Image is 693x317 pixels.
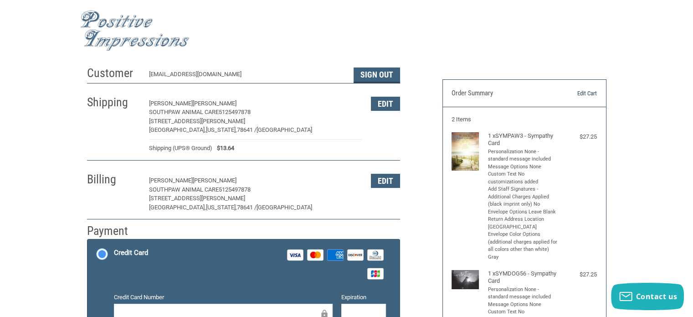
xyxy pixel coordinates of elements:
li: Message Options None [488,163,559,171]
span: $13.64 [212,144,234,153]
h2: Billing [87,172,140,187]
span: [US_STATE], [206,204,237,211]
li: Message Options None [488,301,559,309]
h4: 1 x SYMDOG56 - Sympathy Card [488,270,559,285]
span: [PERSON_NAME] [149,177,193,184]
button: Sign Out [354,68,400,83]
h3: Order Summary [452,89,550,98]
label: Expiration [341,293,386,302]
span: SOUTHPAW ANIMAL CARE [149,109,219,115]
div: Credit Card [114,245,148,260]
span: [PERSON_NAME] [193,177,236,184]
button: Edit [371,174,400,188]
span: 5125497878 [219,109,251,115]
span: [US_STATE], [206,126,237,133]
li: Personalization None - standard message included [488,286,559,301]
div: $27.25 [560,270,597,279]
span: [STREET_ADDRESS][PERSON_NAME] [149,118,245,125]
label: Credit Card Number [114,293,333,302]
span: [GEOGRAPHIC_DATA] [257,126,312,133]
h2: Payment [87,223,140,239]
h2: Customer [87,66,140,81]
span: Contact us [636,291,678,301]
img: Positive Impressions [80,10,190,51]
span: 78641 / [237,204,257,211]
span: [STREET_ADDRESS][PERSON_NAME] [149,195,245,202]
button: Contact us [611,283,684,310]
span: [PERSON_NAME] [149,100,193,107]
h4: 1 x SYMPAW3 - Sympathy Card [488,132,559,147]
button: Edit [371,97,400,111]
li: Envelope Options Leave Blank [488,208,559,216]
span: 78641 / [237,126,257,133]
span: [GEOGRAPHIC_DATA], [149,204,206,211]
li: Return Address Location [GEOGRAPHIC_DATA] [488,216,559,231]
h3: 2 Items [452,116,597,123]
li: Envelope Color Options (additional charges applied for all colors other than white) Gray [488,231,559,261]
a: Edit Cart [550,89,597,98]
li: Custom Text No customizations added [488,171,559,186]
h2: Shipping [87,95,140,110]
span: SOUTHPAW ANIMAL CARE [149,186,219,193]
li: Personalization None - standard message included [488,148,559,163]
span: [PERSON_NAME] [193,100,236,107]
span: Shipping (UPS® Ground) [149,144,212,153]
div: $27.25 [560,132,597,141]
div: [EMAIL_ADDRESS][DOMAIN_NAME] [149,70,344,83]
span: [GEOGRAPHIC_DATA] [257,204,312,211]
span: 5125497878 [219,186,251,193]
li: Add Staff Signatures - Additional Charges Applied (black imprint only) No [488,186,559,208]
span: [GEOGRAPHIC_DATA], [149,126,206,133]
